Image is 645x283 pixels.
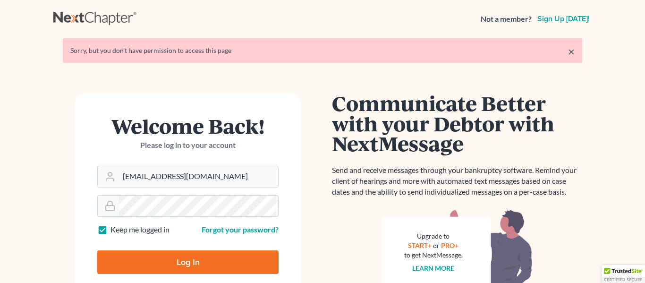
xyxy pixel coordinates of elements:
[97,140,279,151] p: Please log in to your account
[481,14,532,25] strong: Not a member?
[332,93,582,154] h1: Communicate Better with your Debtor with NextMessage
[70,46,575,55] div: Sorry, but you don't have permission to access this page
[413,264,455,272] a: Learn more
[602,265,645,283] div: TrustedSite Certified
[97,250,279,274] input: Log In
[535,15,592,23] a: Sign up [DATE]!
[408,241,432,249] a: START+
[433,241,440,249] span: or
[97,116,279,136] h1: Welcome Back!
[404,232,463,241] div: Upgrade to
[110,224,170,235] label: Keep me logged in
[404,250,463,260] div: to get NextMessage.
[202,225,279,234] a: Forgot your password?
[441,241,459,249] a: PRO+
[119,166,278,187] input: Email Address
[568,46,575,57] a: ×
[332,165,582,197] p: Send and receive messages through your bankruptcy software. Remind your client of hearings and mo...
